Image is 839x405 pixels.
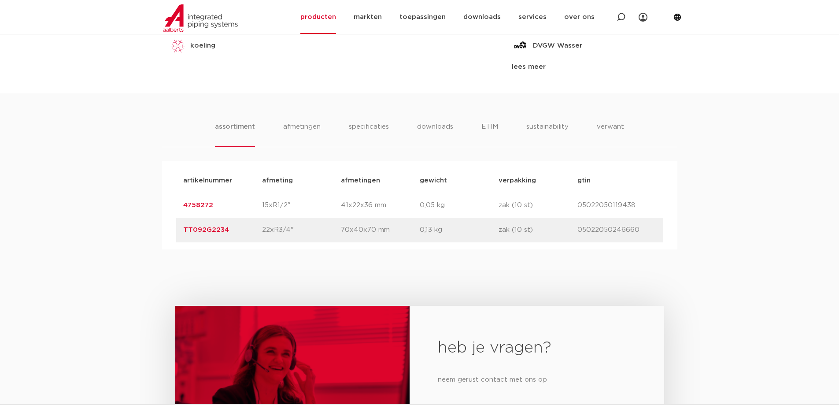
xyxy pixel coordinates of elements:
[341,200,420,211] p: 41x22x36 mm
[597,122,624,147] li: verwant
[283,122,321,147] li: afmetingen
[577,225,656,235] p: 05022050246660
[577,200,656,211] p: 05022050119438
[420,175,499,186] p: gewicht
[512,62,670,72] div: lees meer
[420,225,499,235] p: 0,13 kg
[499,200,577,211] p: zak (10 st)
[262,200,341,211] p: 15xR1/2"
[512,37,529,55] img: DVGW Wasser
[341,225,420,235] p: 70x40x70 mm
[169,37,187,55] img: koeling
[420,200,499,211] p: 0,05 kg
[262,175,341,186] p: afmeting
[183,227,229,233] a: TT092G2234
[438,338,636,359] h2: heb je vragen?
[526,122,569,147] li: sustainability
[215,122,255,147] li: assortiment
[481,122,498,147] li: ETIM
[183,202,213,208] a: 4758272
[577,175,656,186] p: gtin
[341,175,420,186] p: afmetingen
[183,175,262,186] p: artikelnummer
[190,41,215,51] p: koeling
[499,175,577,186] p: verpakking
[499,225,577,235] p: zak (10 st)
[533,41,582,51] p: DVGW Wasser
[438,373,636,387] p: neem gerust contact met ons op
[417,122,453,147] li: downloads
[262,225,341,235] p: 22xR3/4"
[349,122,389,147] li: specificaties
